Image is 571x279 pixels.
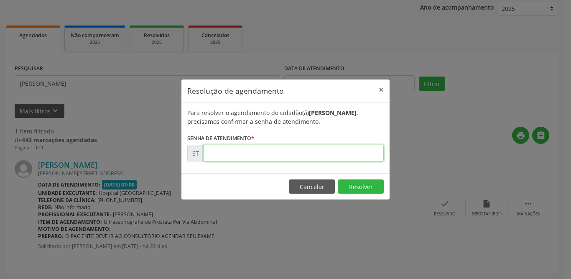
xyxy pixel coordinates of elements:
b: [PERSON_NAME] [309,109,357,117]
button: Close [373,79,390,100]
div: Para resolver o agendamento do cidadão(ã) , precisamos confirmar a senha de atendimento. [187,108,384,126]
button: Cancelar [289,179,335,194]
div: ST [187,145,204,161]
h5: Resolução de agendamento [187,85,284,96]
button: Resolver [338,179,384,194]
label: Senha de atendimento [187,132,254,145]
